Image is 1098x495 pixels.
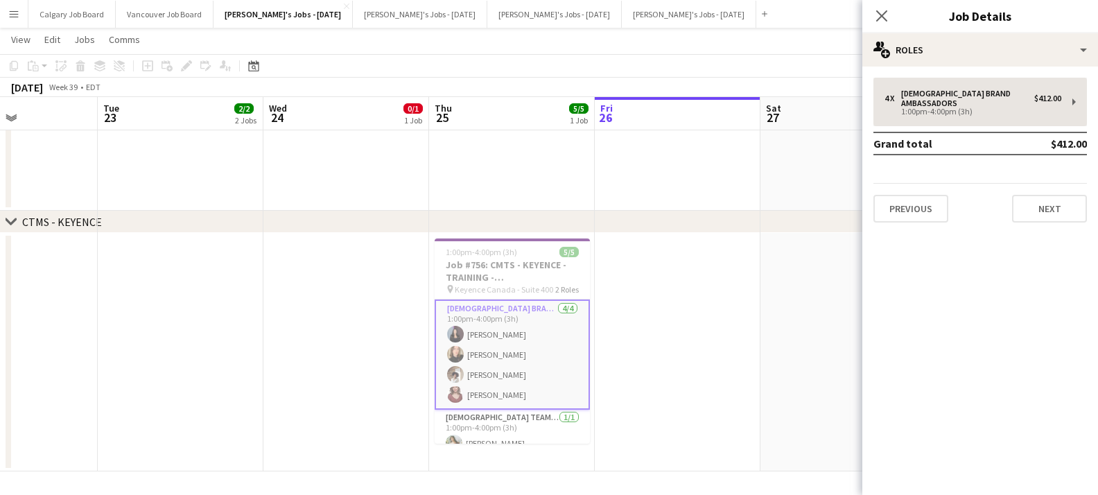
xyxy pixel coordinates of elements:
div: 1 Job [570,115,588,125]
button: Next [1012,195,1087,223]
span: Fri [600,102,613,114]
span: 2/2 [234,103,254,114]
div: EDT [86,82,101,92]
span: 1:00pm-4:00pm (3h) [446,247,517,257]
span: Week 39 [46,82,80,92]
span: Jobs [74,33,95,46]
div: $412.00 [1034,94,1061,103]
button: Calgary Job Board [28,1,116,28]
div: 1:00pm-4:00pm (3h) [885,108,1061,115]
div: Roles [862,33,1098,67]
button: [PERSON_NAME]'s Jobs - [DATE] [214,1,353,28]
app-job-card: 1:00pm-4:00pm (3h)5/5Job #756: CMTS - KEYENCE - TRAINING - [GEOGRAPHIC_DATA] Keyence Canada - Sui... [435,238,590,444]
span: 5/5 [559,247,579,257]
td: Grand total [873,132,1005,155]
td: $412.00 [1005,132,1087,155]
div: 4 x [885,94,901,103]
span: 0/1 [403,103,423,114]
span: View [11,33,31,46]
span: Comms [109,33,140,46]
button: Previous [873,195,948,223]
button: [PERSON_NAME]'s Jobs - [DATE] [353,1,487,28]
span: 27 [764,110,781,125]
div: [DEMOGRAPHIC_DATA] Brand Ambassadors [901,89,1034,108]
span: 23 [101,110,119,125]
span: Tue [103,102,119,114]
span: Sat [766,102,781,114]
span: 26 [598,110,613,125]
div: 2 Jobs [235,115,256,125]
h3: Job Details [862,7,1098,25]
span: 2 Roles [555,284,579,295]
span: 24 [267,110,287,125]
h3: Job #756: CMTS - KEYENCE - TRAINING - [GEOGRAPHIC_DATA] [435,259,590,284]
a: View [6,31,36,49]
a: Edit [39,31,66,49]
span: 5/5 [569,103,589,114]
div: CTMS - KEYENCE [22,215,102,229]
div: [DATE] [11,80,43,94]
span: 25 [433,110,452,125]
button: [PERSON_NAME]'s Jobs - [DATE] [487,1,622,28]
button: Vancouver Job Board [116,1,214,28]
app-card-role: [DEMOGRAPHIC_DATA] Team Leader1/11:00pm-4:00pm (3h)[PERSON_NAME] [435,410,590,457]
a: Jobs [69,31,101,49]
button: [PERSON_NAME]'s Jobs - [DATE] [622,1,756,28]
span: Keyence Canada - Suite 400 [455,284,553,295]
app-card-role: [DEMOGRAPHIC_DATA] Brand Ambassadors4/41:00pm-4:00pm (3h)[PERSON_NAME][PERSON_NAME][PERSON_NAME][... [435,299,590,410]
div: 1 Job [404,115,422,125]
span: Edit [44,33,60,46]
span: Thu [435,102,452,114]
a: Comms [103,31,146,49]
span: Wed [269,102,287,114]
